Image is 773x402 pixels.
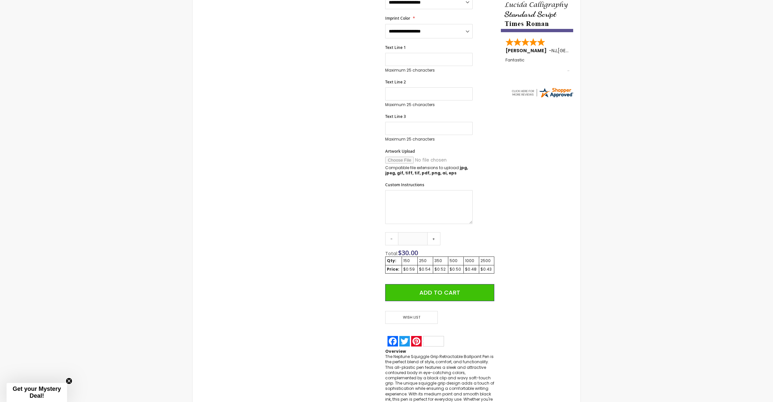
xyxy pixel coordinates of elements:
[385,148,415,154] span: Artwork Upload
[419,267,432,272] div: $0.54
[399,336,410,346] a: Twitter
[719,384,773,402] iframe: Google Customer Reviews
[66,378,72,384] button: Close teaser
[385,68,473,73] p: Maximum 25 characters
[385,79,406,85] span: Text Line 2
[450,267,462,272] div: $0.50
[385,15,410,21] span: Imprint Color
[385,284,494,301] button: Add to Cart
[419,258,432,263] div: 250
[385,232,398,245] a: -
[385,250,398,257] span: Total:
[402,248,418,257] span: 30.00
[465,258,478,263] div: 1000
[385,165,473,176] p: Compatible file extensions to upload:
[385,102,473,107] p: Maximum 25 characters
[403,267,416,272] div: $0.59
[511,94,574,100] a: 4pens.com certificate URL
[419,288,460,297] span: Add to Cart
[551,47,557,54] span: NJ
[549,47,606,54] span: - ,
[385,182,424,188] span: Custom Instructions
[385,348,406,354] strong: Overview
[410,336,445,346] a: Pinterest
[385,311,440,324] a: Wish List
[385,45,406,50] span: Text Line 1
[511,87,574,99] img: 4pens.com widget logo
[7,383,67,402] div: Get your Mystery Deal!Close teaser
[505,47,549,54] span: [PERSON_NAME]
[434,267,447,272] div: $0.52
[12,386,61,399] span: Get your Mystery Deal!
[403,258,416,263] div: 150
[385,114,406,119] span: Text Line 3
[505,58,569,72] div: Fantastic
[387,258,396,263] strong: Qty:
[480,258,493,263] div: 2500
[385,165,468,176] strong: jpg, jpeg, gif, tiff, tif, pdf, png, ai, eps
[450,258,462,263] div: 500
[398,248,418,257] span: $
[385,137,473,142] p: Maximum 25 characters
[480,267,493,272] div: $0.43
[434,258,447,263] div: 350
[385,311,438,324] span: Wish List
[465,267,478,272] div: $0.48
[427,232,440,245] a: +
[558,47,606,54] span: [GEOGRAPHIC_DATA]
[387,266,399,272] strong: Price:
[387,336,399,346] a: Facebook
